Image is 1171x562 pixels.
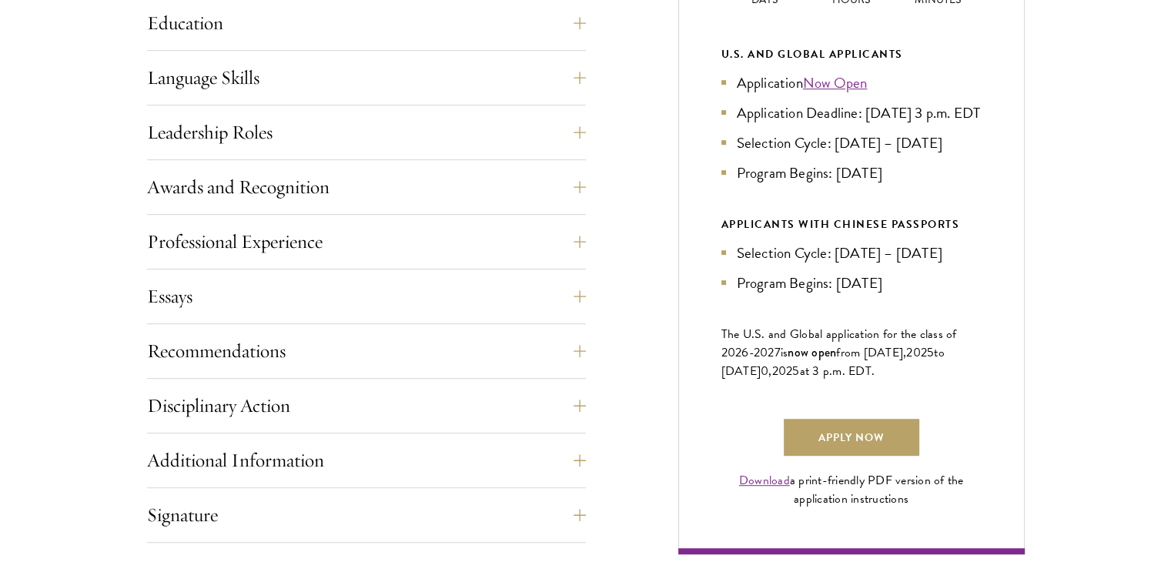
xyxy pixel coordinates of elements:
li: Selection Cycle: [DATE] – [DATE] [721,132,982,154]
span: 5 [792,362,799,380]
button: Education [147,5,586,42]
span: The U.S. and Global application for the class of 202 [721,325,957,362]
button: Language Skills [147,59,586,96]
span: from [DATE], [836,343,906,362]
span: 6 [741,343,748,362]
a: Now Open [803,72,868,94]
li: Program Begins: [DATE] [721,162,982,184]
span: 202 [906,343,927,362]
li: Selection Cycle: [DATE] – [DATE] [721,242,982,264]
button: Recommendations [147,333,586,370]
a: Apply Now [784,419,919,456]
li: Application Deadline: [DATE] 3 p.m. EDT [721,102,982,124]
span: 202 [772,362,793,380]
button: Professional Experience [147,223,586,260]
button: Signature [147,497,586,534]
div: U.S. and Global Applicants [721,45,982,64]
span: is [781,343,788,362]
li: Application [721,72,982,94]
span: -202 [749,343,775,362]
span: 7 [775,343,781,362]
button: Disciplinary Action [147,387,586,424]
a: Download [739,471,790,490]
button: Essays [147,278,586,315]
button: Additional Information [147,442,586,479]
div: APPLICANTS WITH CHINESE PASSPORTS [721,215,982,234]
button: Leadership Roles [147,114,586,151]
span: , [768,362,771,380]
li: Program Begins: [DATE] [721,272,982,294]
span: now open [788,343,836,361]
span: 5 [927,343,934,362]
span: 0 [761,362,768,380]
button: Awards and Recognition [147,169,586,206]
span: at 3 p.m. EDT. [800,362,875,380]
div: a print-friendly PDF version of the application instructions [721,471,982,508]
span: to [DATE] [721,343,945,380]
